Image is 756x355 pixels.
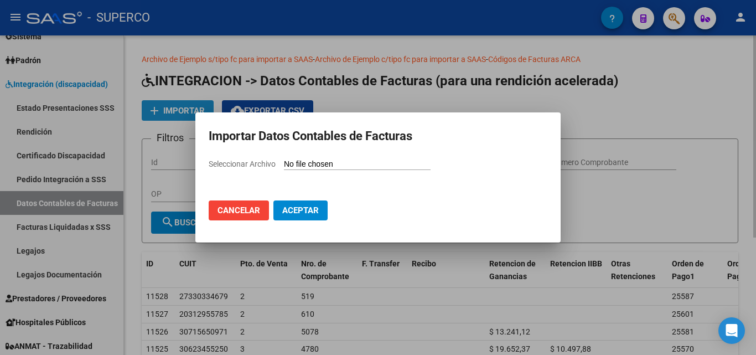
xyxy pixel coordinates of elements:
[282,205,319,215] span: Aceptar
[209,160,276,168] span: Seleccionar Archivo
[209,126,547,147] h2: Importar Datos Contables de Facturas
[209,200,269,220] button: Cancelar
[218,205,260,215] span: Cancelar
[273,200,328,220] button: Aceptar
[718,317,745,344] div: Open Intercom Messenger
